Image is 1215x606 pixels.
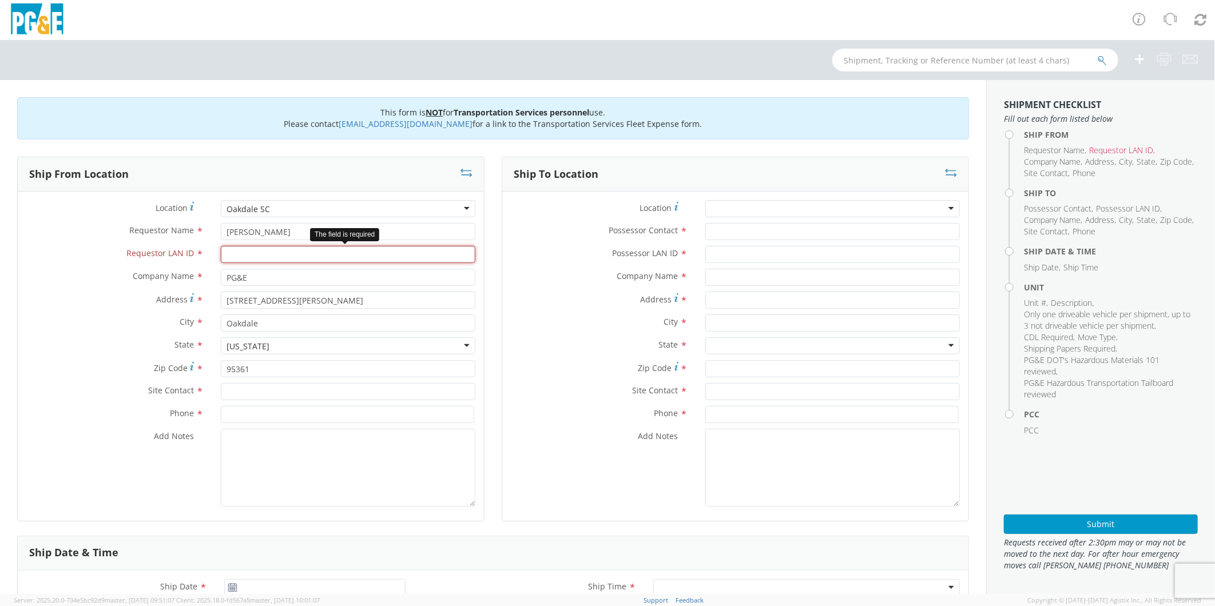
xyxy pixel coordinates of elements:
[664,316,678,327] span: City
[617,270,678,281] span: Company Name
[640,202,672,213] span: Location
[1024,203,1093,214] li: ,
[1024,145,1085,156] span: Requestor Name
[644,596,668,604] a: Support
[638,362,672,373] span: Zip Code
[1024,247,1198,256] h4: Ship Date & Time
[1024,343,1117,354] li: ,
[1004,537,1198,571] span: Requests received after 2:30pm may or may not be moved to the next day. For after hour emergency ...
[1085,214,1116,226] li: ,
[1137,156,1156,167] span: State
[1085,214,1114,225] span: Address
[227,341,270,352] div: [US_STATE]
[1073,226,1095,237] span: Phone
[129,225,194,236] span: Requestor Name
[1024,214,1081,225] span: Company Name
[1096,203,1160,214] span: Possessor LAN ID
[1024,332,1075,343] li: ,
[1024,145,1086,156] li: ,
[1096,203,1162,214] li: ,
[676,596,704,604] a: Feedback
[180,316,194,327] span: City
[1119,156,1132,167] span: City
[1024,377,1173,400] span: PG&E Hazardous Transportation Tailboard reviewed
[1160,214,1194,226] li: ,
[1024,354,1160,377] span: PG&E DOT's Hazardous Materials 101 reviewed
[1073,168,1095,178] span: Phone
[1063,262,1098,273] span: Ship Time
[1024,214,1082,226] li: ,
[9,3,66,37] img: pge-logo-06675f144f4cfa6a6814.png
[454,107,590,118] b: Transportation Services personnel
[633,385,678,396] span: Site Contact
[160,581,197,592] span: Ship Date
[1160,156,1194,168] li: ,
[227,204,271,215] div: Oakdale SC
[339,118,473,129] a: [EMAIL_ADDRESS][DOMAIN_NAME]
[133,270,194,281] span: Company Name
[613,248,678,258] span: Possessor LAN ID
[1024,203,1091,214] span: Possessor Contact
[154,430,194,441] span: Add Notes
[176,596,320,604] span: Client: 2025.18.0-fd567a5
[29,547,118,559] h3: Ship Date & Time
[1119,214,1132,225] span: City
[638,430,678,441] span: Add Notes
[1024,168,1068,178] span: Site Contact
[1119,214,1134,226] li: ,
[588,581,626,592] span: Ship Time
[126,248,194,258] span: Requestor LAN ID
[1024,226,1068,237] span: Site Contact
[1024,156,1081,167] span: Company Name
[1160,156,1192,167] span: Zip Code
[1024,262,1061,273] li: ,
[654,408,678,418] span: Phone
[1024,309,1190,331] span: Only one driveable vehicle per shipment, up to 3 not driveable vehicle per shipment
[1085,156,1114,167] span: Address
[1024,262,1059,273] span: Ship Date
[1004,515,1198,534] button: Submit
[1137,214,1157,226] li: ,
[1024,130,1198,139] h4: Ship From
[154,362,188,373] span: Zip Code
[1024,297,1048,309] li: ,
[659,339,678,350] span: State
[156,294,188,305] span: Address
[1004,113,1198,125] span: Fill out each form listed below
[1024,309,1195,332] li: ,
[1160,214,1192,225] span: Zip Code
[1119,156,1134,168] li: ,
[1024,226,1070,237] li: ,
[1137,156,1157,168] li: ,
[1089,145,1155,156] li: ,
[1024,168,1070,179] li: ,
[1085,156,1116,168] li: ,
[1024,332,1073,342] span: CDL Required
[1024,354,1195,377] li: ,
[1051,297,1092,308] span: Description
[426,107,443,118] u: NOT
[105,596,174,604] span: master, [DATE] 09:51:07
[1024,297,1046,308] span: Unit #
[1089,145,1153,156] span: Requestor LAN ID
[1024,343,1115,354] span: Shipping Papers Required
[310,228,379,241] div: The field is required
[641,294,672,305] span: Address
[1051,297,1094,309] li: ,
[1137,214,1156,225] span: State
[156,202,188,213] span: Location
[514,169,598,180] h3: Ship To Location
[832,49,1118,71] input: Shipment, Tracking or Reference Number (at least 4 chars)
[1024,189,1198,197] h4: Ship To
[14,596,174,604] span: Server: 2025.20.0-734e5bc92d9
[17,97,969,139] div: This form is for use. Please contact for a link to the Transportation Services Fleet Expense form.
[1004,98,1101,111] strong: Shipment Checklist
[170,408,194,418] span: Phone
[29,169,129,180] h3: Ship From Location
[174,339,194,350] span: State
[250,596,320,604] span: master, [DATE] 10:01:07
[1027,596,1201,605] span: Copyright © [DATE]-[DATE] Agistix Inc., All Rights Reserved
[1024,283,1198,292] h4: Unit
[1078,332,1116,342] span: Move Type
[1024,156,1082,168] li: ,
